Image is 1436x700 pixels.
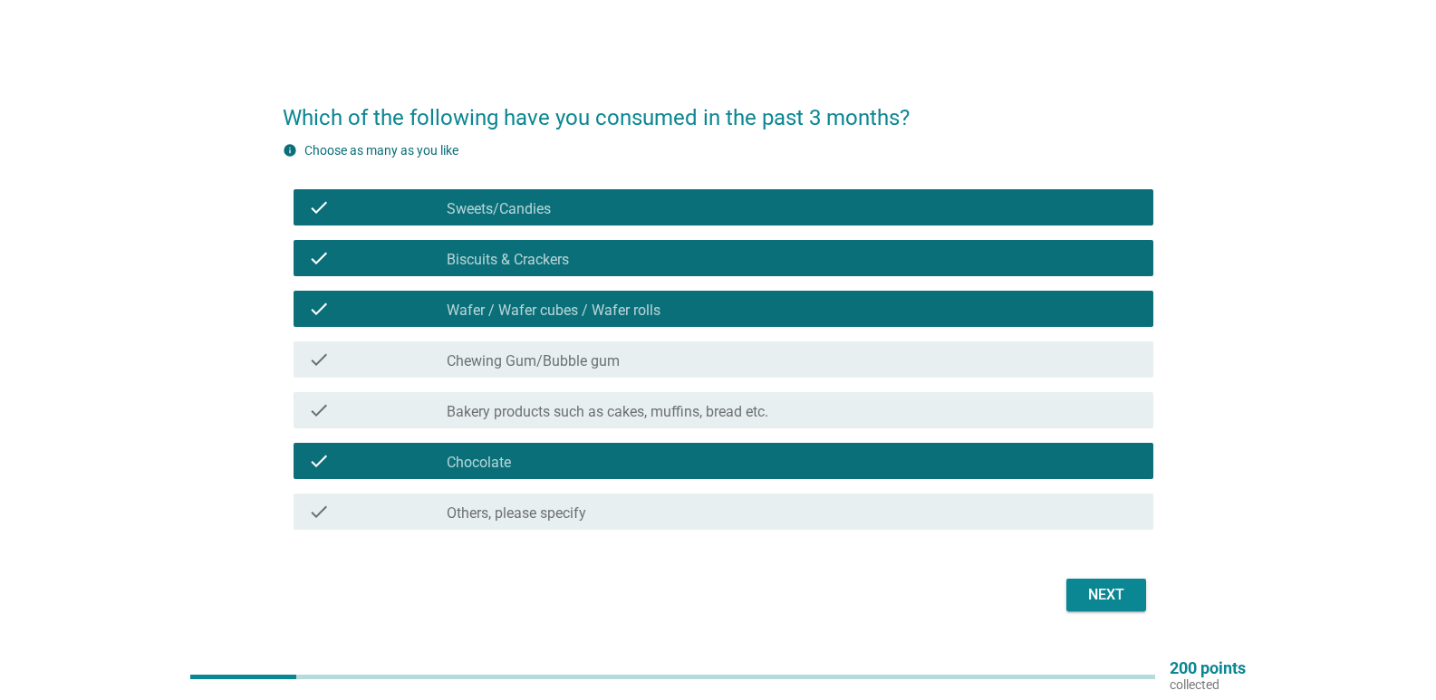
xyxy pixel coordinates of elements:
label: Wafer / Wafer cubes / Wafer rolls [447,302,660,320]
i: check [308,450,330,472]
p: 200 points [1170,660,1246,676]
div: Next [1081,584,1132,606]
h2: Which of the following have you consumed in the past 3 months? [283,83,1153,134]
button: Next [1066,579,1146,611]
label: Others, please specify [447,504,586,523]
label: Biscuits & Crackers [447,251,569,269]
label: Sweets/Candies [447,200,551,218]
label: Bakery products such as cakes, muffins, bread etc. [447,403,768,421]
label: Chocolate [447,454,511,472]
label: Chewing Gum/Bubble gum [447,352,620,370]
i: check [308,349,330,370]
i: info [283,143,297,158]
i: check [308,197,330,218]
i: check [308,501,330,523]
label: Choose as many as you like [304,143,458,158]
i: check [308,399,330,421]
p: collected [1170,676,1246,693]
i: check [308,247,330,269]
i: check [308,298,330,320]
